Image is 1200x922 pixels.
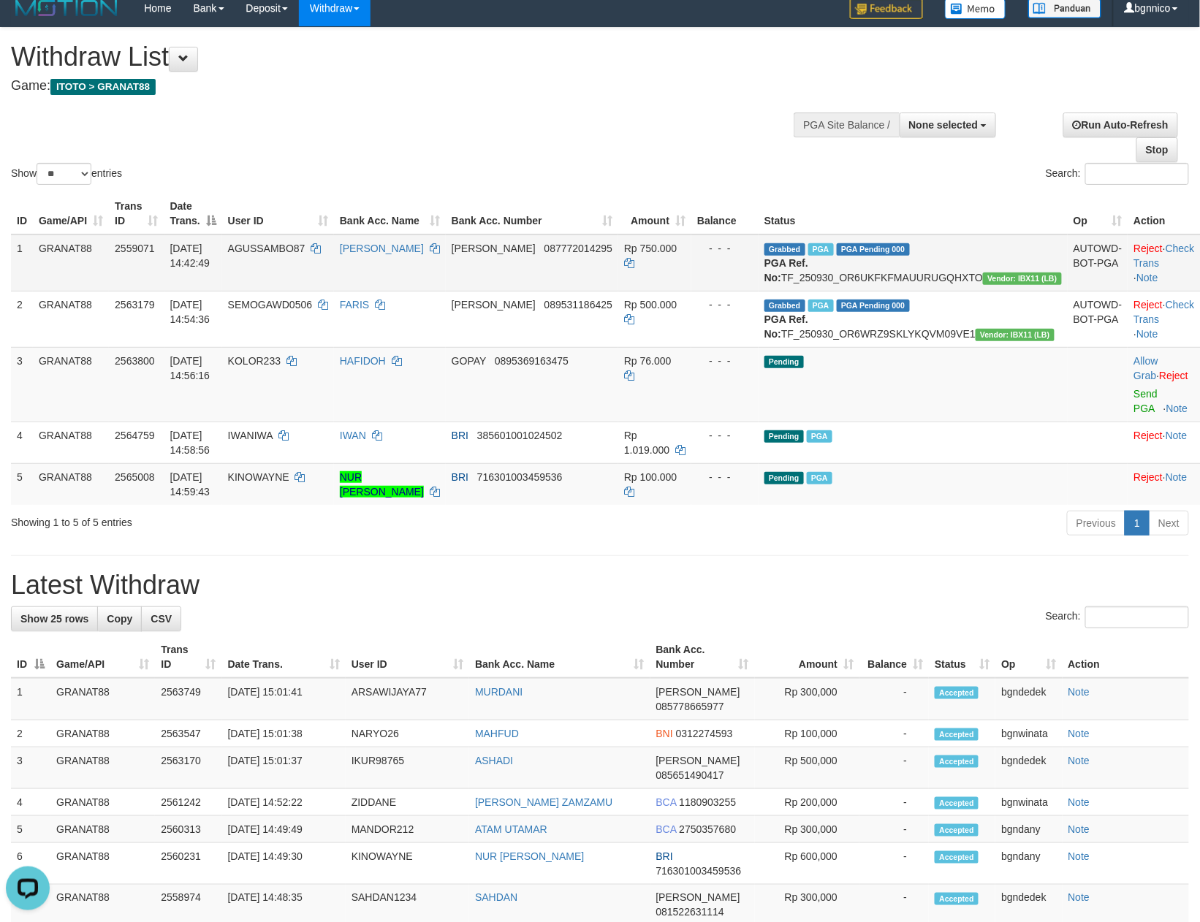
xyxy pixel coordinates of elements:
[859,720,929,747] td: -
[50,720,155,747] td: GRANAT88
[1149,511,1189,536] a: Next
[222,193,334,235] th: User ID: activate to sort column ascending
[346,816,469,843] td: MANDOR212
[346,720,469,747] td: NARYO26
[11,42,786,72] h1: Withdraw List
[656,796,677,808] span: BCA
[155,720,221,747] td: 2563547
[624,243,677,254] span: Rp 750.000
[228,355,281,367] span: KOLOR233
[107,613,132,625] span: Copy
[995,678,1062,720] td: bgndedek
[340,471,424,498] a: NUR [PERSON_NAME]
[50,636,155,678] th: Game/API: activate to sort column ascending
[1068,892,1090,904] a: Note
[109,193,164,235] th: Trans ID: activate to sort column ascending
[656,769,724,781] span: Copy 085651490417 to clipboard
[11,422,33,463] td: 4
[676,728,733,739] span: Copy 0312274593 to clipboard
[475,823,547,835] a: ATAM UTAMAR
[452,299,536,310] span: [PERSON_NAME]
[1128,347,1200,422] td: ·
[764,430,804,443] span: Pending
[544,299,612,310] span: Copy 089531186425 to clipboard
[1166,403,1188,414] a: Note
[11,816,50,843] td: 5
[11,678,50,720] td: 1
[1063,113,1178,137] a: Run Auto-Refresh
[477,430,563,441] span: Copy 385601001024502 to clipboard
[697,428,753,443] div: - - -
[656,850,673,862] span: BRI
[1133,299,1194,325] a: Check Trans
[935,728,979,741] span: Accepted
[495,355,569,367] span: Copy 0895369163475 to clipboard
[1128,193,1200,235] th: Action
[11,509,489,530] div: Showing 1 to 5 of 5 entries
[1133,243,1194,269] a: Check Trans
[1128,422,1200,463] td: ·
[837,243,910,256] span: PGA Pending
[6,6,50,50] button: Open LiveChat chat widget
[1068,796,1090,808] a: Note
[935,687,979,699] span: Accepted
[1046,163,1189,185] label: Search:
[656,823,677,835] span: BCA
[935,824,979,837] span: Accepted
[656,686,740,698] span: [PERSON_NAME]
[37,163,91,185] select: Showentries
[1068,193,1128,235] th: Op: activate to sort column ascending
[697,241,753,256] div: - - -
[115,471,155,483] span: 2565008
[859,747,929,789] td: -
[11,79,786,94] h4: Game:
[656,892,740,904] span: [PERSON_NAME]
[50,789,155,816] td: GRANAT88
[764,472,804,484] span: Pending
[340,355,386,367] a: HAFIDOH
[11,571,1189,600] h1: Latest Withdraw
[1133,243,1163,254] a: Reject
[340,430,366,441] a: IWAN
[452,243,536,254] span: [PERSON_NAME]
[859,636,929,678] th: Balance: activate to sort column ascending
[1128,291,1200,347] td: · ·
[228,243,305,254] span: AGUSSAMBO87
[656,701,724,712] span: Copy 085778665977 to clipboard
[115,299,155,310] span: 2563179
[228,430,273,441] span: IWANIWA
[50,79,156,95] span: ITOTO > GRANAT88
[859,678,929,720] td: -
[33,291,109,347] td: GRANAT88
[807,472,832,484] span: Marked by bgnwinata
[1085,606,1189,628] input: Search:
[995,636,1062,678] th: Op: activate to sort column ascending
[859,816,929,843] td: -
[222,636,346,678] th: Date Trans.: activate to sort column ascending
[33,193,109,235] th: Game/API: activate to sort column ascending
[764,257,808,283] b: PGA Ref. No:
[1046,606,1189,628] label: Search:
[624,355,672,367] span: Rp 76.000
[222,747,346,789] td: [DATE] 15:01:37
[50,678,155,720] td: GRANAT88
[1128,235,1200,292] td: · ·
[20,613,88,625] span: Show 25 rows
[794,113,899,137] div: PGA Site Balance /
[170,471,210,498] span: [DATE] 14:59:43
[764,356,804,368] span: Pending
[656,728,673,739] span: BNI
[759,193,1068,235] th: Status
[624,430,669,456] span: Rp 1.019.000
[624,299,677,310] span: Rp 500.000
[11,463,33,505] td: 5
[115,243,155,254] span: 2559071
[1136,328,1158,340] a: Note
[909,119,979,131] span: None selected
[656,865,742,877] span: Copy 716301003459536 to clipboard
[650,636,755,678] th: Bank Acc. Number: activate to sort column ascending
[697,297,753,312] div: - - -
[155,843,221,885] td: 2560231
[11,235,33,292] td: 1
[11,636,50,678] th: ID: activate to sort column descending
